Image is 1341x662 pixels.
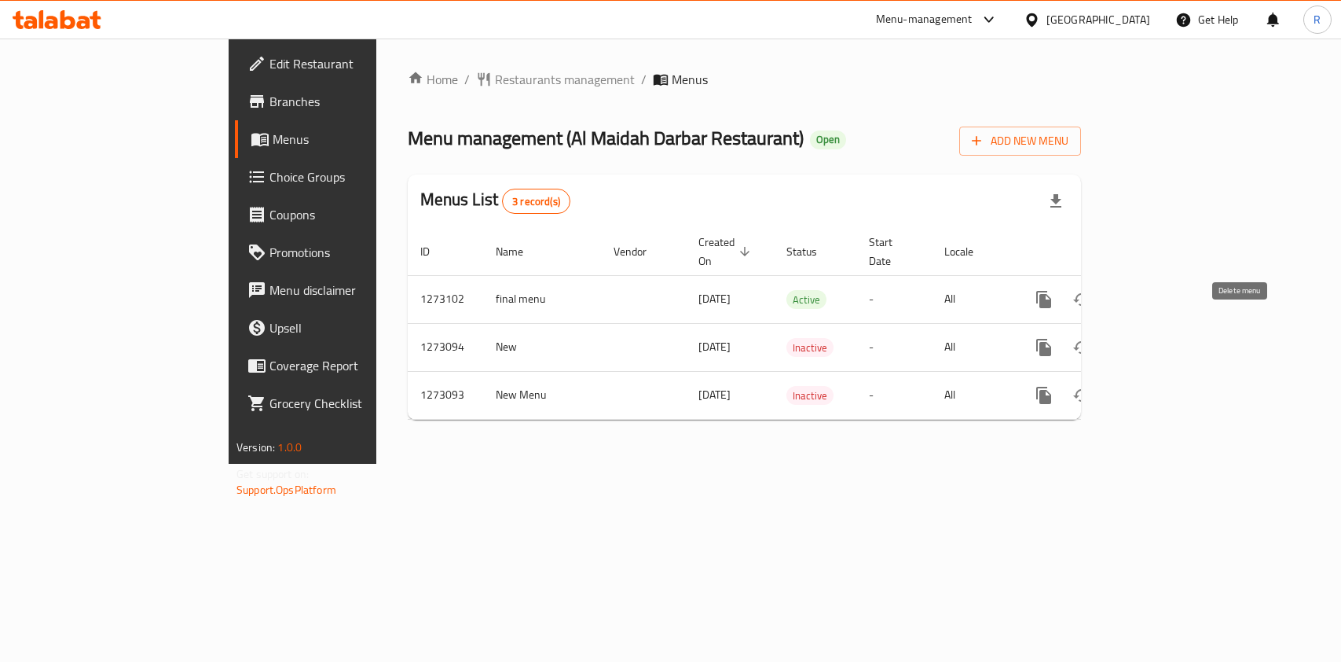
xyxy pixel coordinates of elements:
[476,70,635,89] a: Restaurants management
[856,323,932,371] td: -
[269,205,440,224] span: Coupons
[236,437,275,458] span: Version:
[502,189,570,214] div: Total records count
[1046,11,1150,28] div: [GEOGRAPHIC_DATA]
[1063,281,1101,318] button: Change Status
[408,70,1081,89] nav: breadcrumb
[235,384,452,422] a: Grocery Checklist
[641,70,647,89] li: /
[236,464,309,484] span: Get support on:
[408,228,1189,420] table: enhanced table
[269,394,440,413] span: Grocery Checklist
[1063,377,1101,414] button: Change Status
[235,158,452,196] a: Choice Groups
[972,131,1068,151] span: Add New Menu
[1037,182,1075,220] div: Export file
[932,371,1013,419] td: All
[786,387,834,405] span: Inactive
[503,194,570,209] span: 3 record(s)
[786,291,826,309] span: Active
[944,242,994,261] span: Locale
[698,233,755,270] span: Created On
[235,45,452,83] a: Edit Restaurant
[698,384,731,405] span: [DATE]
[483,371,601,419] td: New Menu
[269,54,440,73] span: Edit Restaurant
[1025,281,1063,318] button: more
[786,386,834,405] div: Inactive
[672,70,708,89] span: Menus
[277,437,302,458] span: 1.0.0
[235,271,452,309] a: Menu disclaimer
[786,338,834,357] div: Inactive
[420,188,570,214] h2: Menus List
[464,70,470,89] li: /
[1025,377,1063,414] button: more
[420,242,450,261] span: ID
[614,242,667,261] span: Vendor
[786,242,837,261] span: Status
[869,233,913,270] span: Start Date
[810,131,846,149] div: Open
[856,371,932,419] td: -
[932,275,1013,323] td: All
[698,289,731,309] span: [DATE]
[876,10,973,29] div: Menu-management
[856,275,932,323] td: -
[1025,329,1063,366] button: more
[236,480,336,500] a: Support.OpsPlatform
[273,130,440,149] span: Menus
[269,92,440,111] span: Branches
[269,281,440,300] span: Menu disclaimer
[235,83,452,120] a: Branches
[269,356,440,375] span: Coverage Report
[269,167,440,186] span: Choice Groups
[810,133,846,146] span: Open
[932,323,1013,371] td: All
[698,337,731,357] span: [DATE]
[235,234,452,271] a: Promotions
[1013,228,1189,276] th: Actions
[483,323,601,371] td: New
[959,127,1081,156] button: Add New Menu
[408,120,804,156] span: Menu management ( Al Maidah Darbar Restaurant )
[235,309,452,347] a: Upsell
[269,243,440,262] span: Promotions
[496,242,544,261] span: Name
[1314,11,1321,28] span: R
[235,347,452,384] a: Coverage Report
[786,339,834,357] span: Inactive
[235,196,452,234] a: Coupons
[786,290,826,309] div: Active
[495,70,635,89] span: Restaurants management
[235,120,452,158] a: Menus
[483,275,601,323] td: final menu
[269,318,440,337] span: Upsell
